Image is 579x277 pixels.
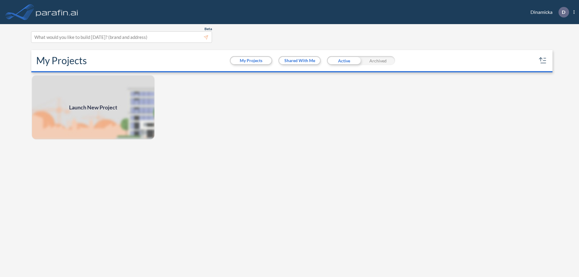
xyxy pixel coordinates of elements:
[36,55,87,66] h2: My Projects
[204,27,212,31] span: Beta
[31,75,155,140] a: Launch New Project
[279,57,320,64] button: Shared With Me
[361,56,395,65] div: Archived
[31,75,155,140] img: add
[538,56,548,65] button: sort
[231,57,271,64] button: My Projects
[35,6,79,18] img: logo
[521,7,574,17] div: Dinamicka
[562,9,565,15] p: D
[69,103,117,112] span: Launch New Project
[327,56,361,65] div: Active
